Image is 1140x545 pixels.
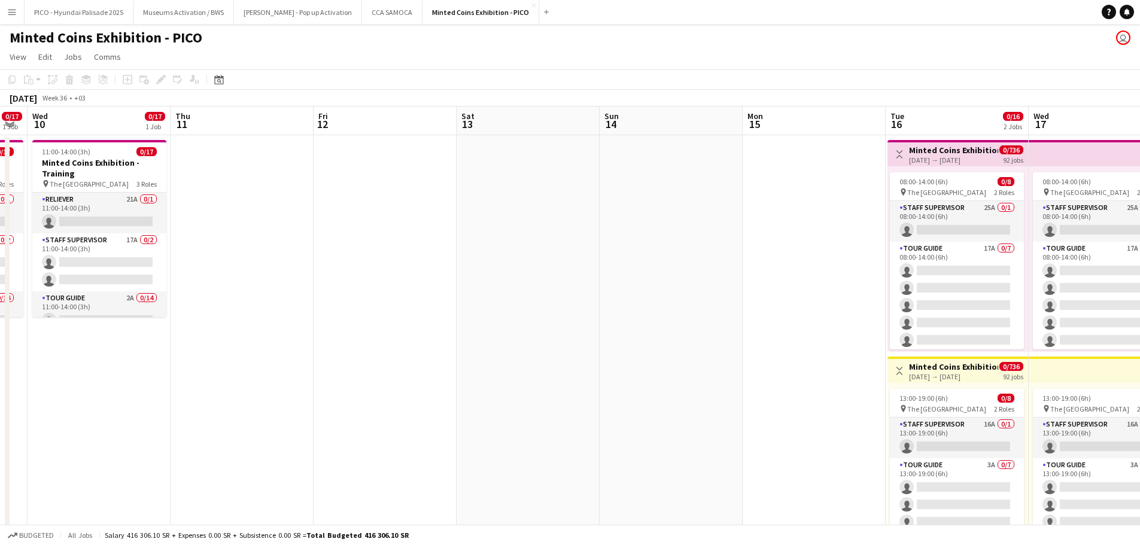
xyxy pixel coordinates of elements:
[136,179,157,188] span: 3 Roles
[994,188,1014,197] span: 2 Roles
[10,92,37,104] div: [DATE]
[998,177,1014,186] span: 0/8
[909,156,998,165] div: [DATE] → [DATE]
[32,157,166,179] h3: Minted Coins Exhibition - Training
[1116,31,1130,45] app-user-avatar: Salman AlQurni
[105,531,409,540] div: Salary 416 306.10 SR + Expenses 0.00 SR + Subsistence 0.00 SR =
[25,1,133,24] button: PICO - Hyundai Palisade 2025
[19,531,54,540] span: Budgeted
[1042,394,1091,403] span: 13:00-19:00 (6h)
[2,122,22,131] div: 1 Job
[32,111,48,121] span: Wed
[1003,112,1023,121] span: 0/16
[899,394,948,403] span: 13:00-19:00 (6h)
[94,51,121,62] span: Comms
[39,93,69,102] span: Week 36
[909,372,998,381] div: [DATE] → [DATE]
[42,147,90,156] span: 11:00-14:00 (3h)
[1003,371,1023,381] div: 92 jobs
[994,404,1014,413] span: 2 Roles
[1004,122,1023,131] div: 2 Jobs
[998,394,1014,403] span: 0/8
[133,1,234,24] button: Museums Activation / BWS
[907,188,986,197] span: The [GEOGRAPHIC_DATA]
[174,117,190,131] span: 11
[10,29,202,47] h1: Minted Coins Exhibition - PICO
[1042,177,1091,186] span: 08:00-14:00 (6h)
[145,122,165,131] div: 1 Job
[889,117,904,131] span: 16
[1003,154,1023,165] div: 92 jobs
[5,49,31,65] a: View
[34,49,57,65] a: Edit
[999,145,1023,154] span: 0/736
[136,147,157,156] span: 0/17
[890,111,904,121] span: Tue
[1032,117,1049,131] span: 17
[461,111,475,121] span: Sat
[59,49,87,65] a: Jobs
[234,1,362,24] button: [PERSON_NAME] - Pop up Activation
[999,362,1023,371] span: 0/736
[460,117,475,131] span: 13
[1033,111,1049,121] span: Wed
[909,145,998,156] h3: Minted Coins Exhibition - Training
[317,117,328,131] span: 12
[64,51,82,62] span: Jobs
[50,179,129,188] span: The [GEOGRAPHIC_DATA]
[89,49,126,65] a: Comms
[362,1,422,24] button: CCA SAMOCA
[604,111,619,121] span: Sun
[306,531,409,540] span: Total Budgeted 416 306.10 SR
[32,140,166,317] app-job-card: 11:00-14:00 (3h)0/17Minted Coins Exhibition - Training The [GEOGRAPHIC_DATA]3 RolesReliever21A0/1...
[1050,188,1129,197] span: The [GEOGRAPHIC_DATA]
[318,111,328,121] span: Fri
[747,111,763,121] span: Mon
[2,112,22,121] span: 0/17
[890,242,1024,386] app-card-role: Tour Guide17A0/708:00-14:00 (6h)
[890,172,1024,349] app-job-card: 08:00-14:00 (6h)0/8 The [GEOGRAPHIC_DATA]2 RolesStaff Supervisor25A0/108:00-14:00 (6h) Tour Guide...
[890,201,1024,242] app-card-role: Staff Supervisor25A0/108:00-14:00 (6h)
[10,51,26,62] span: View
[909,361,998,372] h3: Minted Coins Exhibition - Night Shift
[32,233,166,291] app-card-role: Staff Supervisor17A0/211:00-14:00 (3h)
[31,117,48,131] span: 10
[145,112,165,121] span: 0/17
[66,531,95,540] span: All jobs
[74,93,86,102] div: +03
[907,404,986,413] span: The [GEOGRAPHIC_DATA]
[1050,404,1129,413] span: The [GEOGRAPHIC_DATA]
[746,117,763,131] span: 15
[32,193,166,233] app-card-role: Reliever21A0/111:00-14:00 (3h)
[6,529,56,542] button: Budgeted
[899,177,948,186] span: 08:00-14:00 (6h)
[890,418,1024,458] app-card-role: Staff Supervisor16A0/113:00-19:00 (6h)
[603,117,619,131] span: 14
[422,1,539,24] button: Minted Coins Exhibition - PICO
[38,51,52,62] span: Edit
[175,111,190,121] span: Thu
